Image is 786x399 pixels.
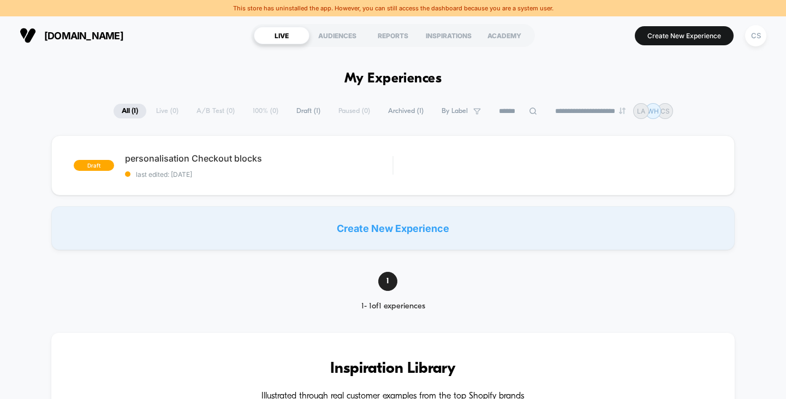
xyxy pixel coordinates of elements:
[51,206,735,250] div: Create New Experience
[421,27,477,44] div: INSPIRATIONS
[44,30,123,41] span: [DOMAIN_NAME]
[125,170,393,178] span: last edited: [DATE]
[742,25,770,47] button: CS
[635,26,734,45] button: Create New Experience
[365,27,421,44] div: REPORTS
[74,160,114,171] span: draft
[254,27,309,44] div: LIVE
[637,107,645,115] p: LA
[619,108,626,114] img: end
[125,153,393,164] span: personalisation Checkout blocks
[442,107,468,115] span: By Label
[477,27,532,44] div: ACADEMY
[647,107,659,115] p: WH
[341,302,446,311] div: 1 - 1 of 1 experiences
[378,272,397,291] span: 1
[84,360,702,378] h3: Inspiration Library
[380,104,432,118] span: Archived ( 1 )
[20,27,36,44] img: Visually logo
[288,104,329,118] span: Draft ( 1 )
[309,27,365,44] div: AUDIENCES
[16,27,127,44] button: [DOMAIN_NAME]
[745,25,766,46] div: CS
[660,107,670,115] p: CS
[344,71,442,87] h1: My Experiences
[114,104,146,118] span: All ( 1 )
